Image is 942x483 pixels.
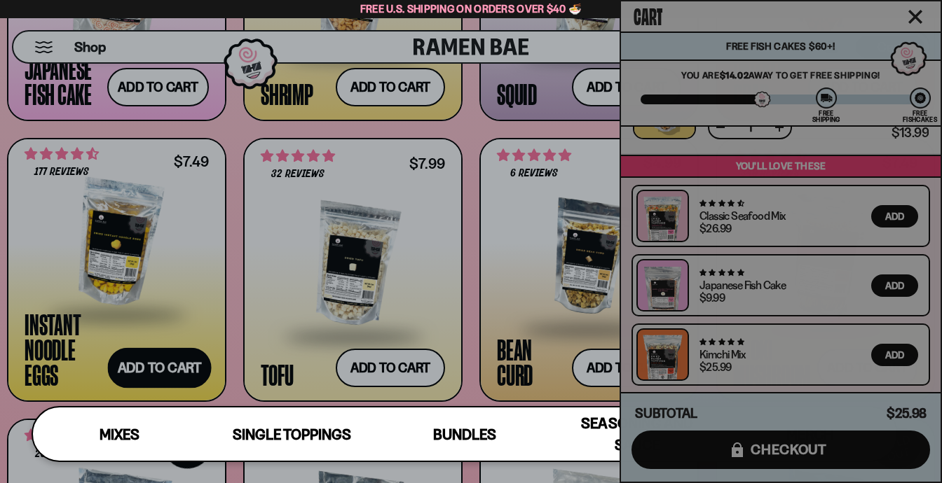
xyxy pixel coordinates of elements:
span: Mixes [100,426,139,443]
span: Bundles [433,426,496,443]
a: Seasoning and Sauce [551,407,723,461]
a: Bundles [378,407,551,461]
span: Single Toppings [233,426,351,443]
a: Mixes [33,407,205,461]
span: Free U.S. Shipping on Orders over $40 🍜 [360,2,582,15]
a: Single Toppings [205,407,378,461]
span: Seasoning and Sauce [581,414,692,454]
